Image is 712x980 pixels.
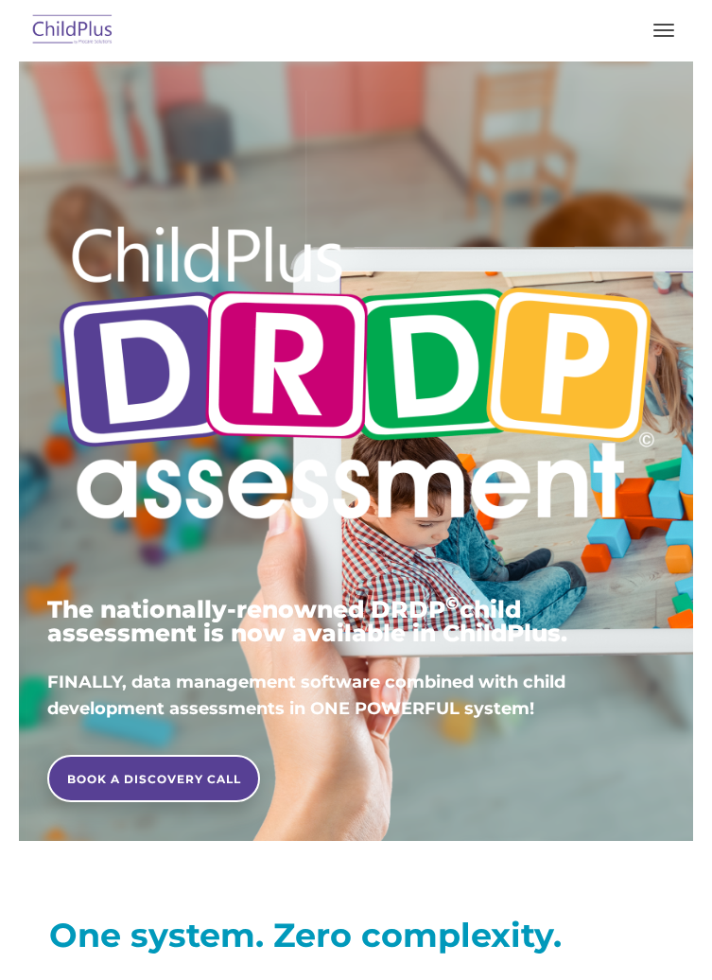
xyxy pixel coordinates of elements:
span: FINALLY, data management software combined with child development assessments in ONE POWERFUL sys... [47,672,565,719]
sup: © [445,592,460,614]
img: ChildPlus by Procare Solutions [28,9,117,53]
img: Copyright - DRDP Logo Light [47,189,665,565]
strong: One system. Zero complexity. [49,915,562,955]
a: BOOK A DISCOVERY CALL [47,755,260,802]
span: The nationally-renowned DRDP child assessment is now available in ChildPlus. [47,595,567,647]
